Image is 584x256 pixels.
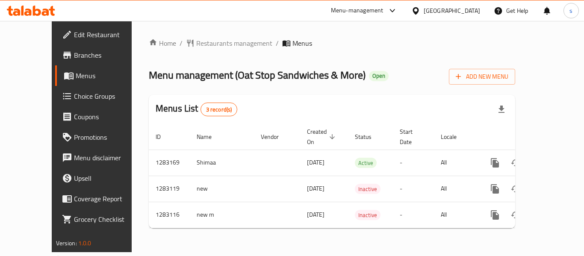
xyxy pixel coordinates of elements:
[55,45,149,65] a: Branches
[149,150,190,176] td: 1283169
[307,157,324,168] span: [DATE]
[78,238,91,249] span: 1.0.0
[180,38,183,48] li: /
[393,176,434,202] td: -
[74,91,142,101] span: Choice Groups
[190,202,254,228] td: new m
[149,124,574,228] table: enhanced table
[76,71,142,81] span: Menus
[74,153,142,163] span: Menu disclaimer
[331,6,383,16] div: Menu-management
[393,202,434,228] td: -
[55,188,149,209] a: Coverage Report
[74,173,142,183] span: Upsell
[197,132,223,142] span: Name
[307,183,324,194] span: [DATE]
[485,205,505,225] button: more
[196,38,272,48] span: Restaurants management
[434,150,478,176] td: All
[55,127,149,147] a: Promotions
[149,38,515,48] nav: breadcrumb
[261,132,290,142] span: Vendor
[355,184,380,194] span: Inactive
[434,176,478,202] td: All
[434,202,478,228] td: All
[276,38,279,48] li: /
[369,72,389,79] span: Open
[74,112,142,122] span: Coupons
[55,65,149,86] a: Menus
[449,69,515,85] button: Add New Menu
[485,179,505,199] button: more
[400,127,424,147] span: Start Date
[491,99,512,120] div: Export file
[149,202,190,228] td: 1283116
[369,71,389,81] div: Open
[74,50,142,60] span: Branches
[355,210,380,220] span: Inactive
[456,71,508,82] span: Add New Menu
[393,150,434,176] td: -
[355,132,383,142] span: Status
[485,153,505,173] button: more
[201,103,238,116] div: Total records count
[424,6,480,15] div: [GEOGRAPHIC_DATA]
[55,86,149,106] a: Choice Groups
[505,153,526,173] button: Change Status
[55,147,149,168] a: Menu disclaimer
[55,24,149,45] a: Edit Restaurant
[505,179,526,199] button: Change Status
[156,132,172,142] span: ID
[292,38,312,48] span: Menus
[355,158,377,168] span: Active
[190,150,254,176] td: Shimaa
[55,168,149,188] a: Upsell
[56,238,77,249] span: Version:
[74,194,142,204] span: Coverage Report
[186,38,272,48] a: Restaurants management
[441,132,468,142] span: Locale
[74,29,142,40] span: Edit Restaurant
[74,214,142,224] span: Grocery Checklist
[149,176,190,202] td: 1283119
[505,205,526,225] button: Change Status
[156,102,237,116] h2: Menus List
[307,127,338,147] span: Created On
[149,38,176,48] a: Home
[307,209,324,220] span: [DATE]
[190,176,254,202] td: new
[478,124,574,150] th: Actions
[74,132,142,142] span: Promotions
[55,106,149,127] a: Coupons
[149,65,366,85] span: Menu management ( Oat Stop Sandwiches & More )
[569,6,572,15] span: s
[201,106,237,114] span: 3 record(s)
[55,209,149,230] a: Grocery Checklist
